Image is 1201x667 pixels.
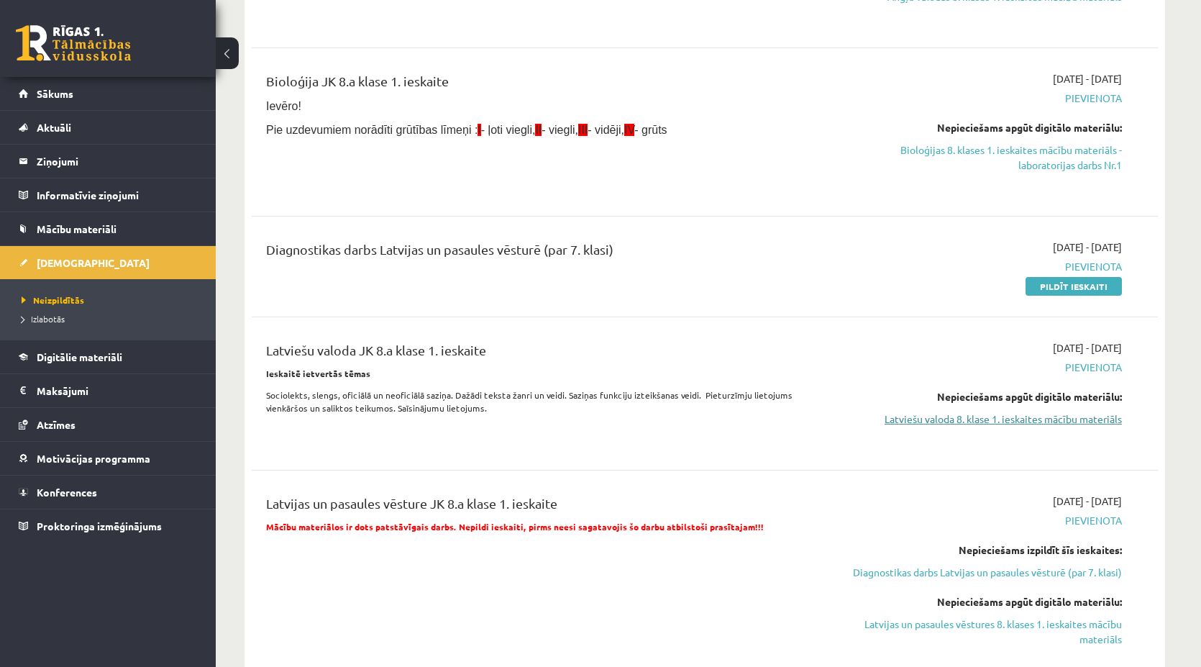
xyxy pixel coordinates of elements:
legend: Ziņojumi [37,145,198,178]
span: [DATE] - [DATE] [1053,240,1122,255]
span: Izlabotās [22,313,65,325]
span: [DEMOGRAPHIC_DATA] [37,256,150,269]
span: Sākums [37,87,73,100]
span: Motivācijas programma [37,452,150,465]
div: Latviešu valoda JK 8.a klase 1. ieskaite [266,340,829,367]
div: Diagnostikas darbs Latvijas un pasaules vēsturē (par 7. klasi) [266,240,829,266]
div: Nepieciešams apgūt digitālo materiālu: [851,389,1122,404]
span: [DATE] - [DATE] [1053,340,1122,355]
span: Pie uzdevumiem norādīti grūtības līmeņi : - ļoti viegli, - viegli, - vidēji, - grūts [266,124,667,136]
a: Proktoringa izmēģinājums [19,509,198,543]
a: Mācību materiāli [19,212,198,245]
a: Sākums [19,77,198,110]
span: III [578,124,588,136]
span: IV [624,124,634,136]
div: Latvijas un pasaules vēsture JK 8.a klase 1. ieskaite [266,494,829,520]
p: Sociolekts, slengs, oficiālā un neoficiālā saziņa. Dažādi teksta žanri un veidi. Saziņas funkciju... [266,389,829,414]
a: Neizpildītās [22,294,201,307]
a: Izlabotās [22,312,201,325]
span: Pievienota [851,360,1122,375]
a: Pildīt ieskaiti [1026,277,1122,296]
span: Digitālie materiāli [37,350,122,363]
div: Nepieciešams apgūt digitālo materiālu: [851,120,1122,135]
strong: Ieskaitē ietvertās tēmas [266,368,370,379]
a: Latvijas un pasaules vēstures 8. klases 1. ieskaites mācību materiāls [851,617,1122,647]
span: [DATE] - [DATE] [1053,71,1122,86]
a: Diagnostikas darbs Latvijas un pasaules vēsturē (par 7. klasi) [851,565,1122,580]
span: Atzīmes [37,418,76,431]
a: Latviešu valoda 8. klase 1. ieskaites mācību materiāls [851,412,1122,427]
span: Mācību materiālos ir dots patstāvīgais darbs. Nepildi ieskaiti, pirms neesi sagatavojis šo darbu ... [266,521,764,532]
span: Aktuāli [37,121,71,134]
a: Informatīvie ziņojumi [19,178,198,212]
legend: Informatīvie ziņojumi [37,178,198,212]
span: Neizpildītās [22,294,84,306]
a: Konferences [19,476,198,509]
a: Atzīmes [19,408,198,441]
a: Digitālie materiāli [19,340,198,373]
div: Bioloģija JK 8.a klase 1. ieskaite [266,71,829,98]
span: I [478,124,480,136]
div: Nepieciešams apgūt digitālo materiālu: [851,594,1122,609]
span: Pievienota [851,259,1122,274]
a: Rīgas 1. Tālmācības vidusskola [16,25,131,61]
a: Aktuāli [19,111,198,144]
legend: Maksājumi [37,374,198,407]
a: Bioloģijas 8. klases 1. ieskaites mācību materiāls - laboratorijas darbs Nr.1 [851,142,1122,173]
a: Maksājumi [19,374,198,407]
span: Proktoringa izmēģinājums [37,519,162,532]
a: Ziņojumi [19,145,198,178]
span: II [535,124,542,136]
span: Ievēro! [266,100,301,112]
span: Konferences [37,486,97,499]
span: Mācību materiāli [37,222,117,235]
span: Pievienota [851,513,1122,528]
span: Pievienota [851,91,1122,106]
span: [DATE] - [DATE] [1053,494,1122,509]
div: Nepieciešams izpildīt šīs ieskaites: [851,543,1122,558]
a: Motivācijas programma [19,442,198,475]
a: [DEMOGRAPHIC_DATA] [19,246,198,279]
